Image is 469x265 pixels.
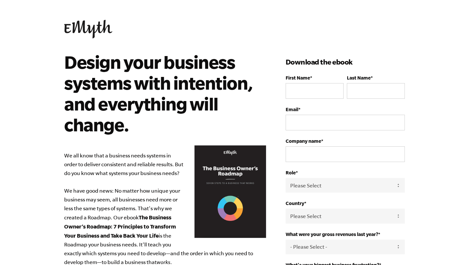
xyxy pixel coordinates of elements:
[436,234,469,265] iframe: Chat Widget
[64,20,112,38] img: EMyth
[347,75,371,81] span: Last Name
[286,231,378,237] span: What were your gross revenues last year?
[64,52,257,135] h2: Design your business systems with intention, and everything will change.
[286,75,310,81] span: First Name
[194,145,266,238] img: Business Owners Roadmap Cover
[64,214,176,239] b: The Business Owner’s Roadmap: 7 Principles to Transform Your Business and Take Back Your Life
[286,170,296,175] span: Role
[157,259,170,265] em: works
[286,57,405,67] h3: Download the ebook
[286,138,321,144] span: Company name
[286,107,298,112] span: Email
[286,200,304,206] span: Country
